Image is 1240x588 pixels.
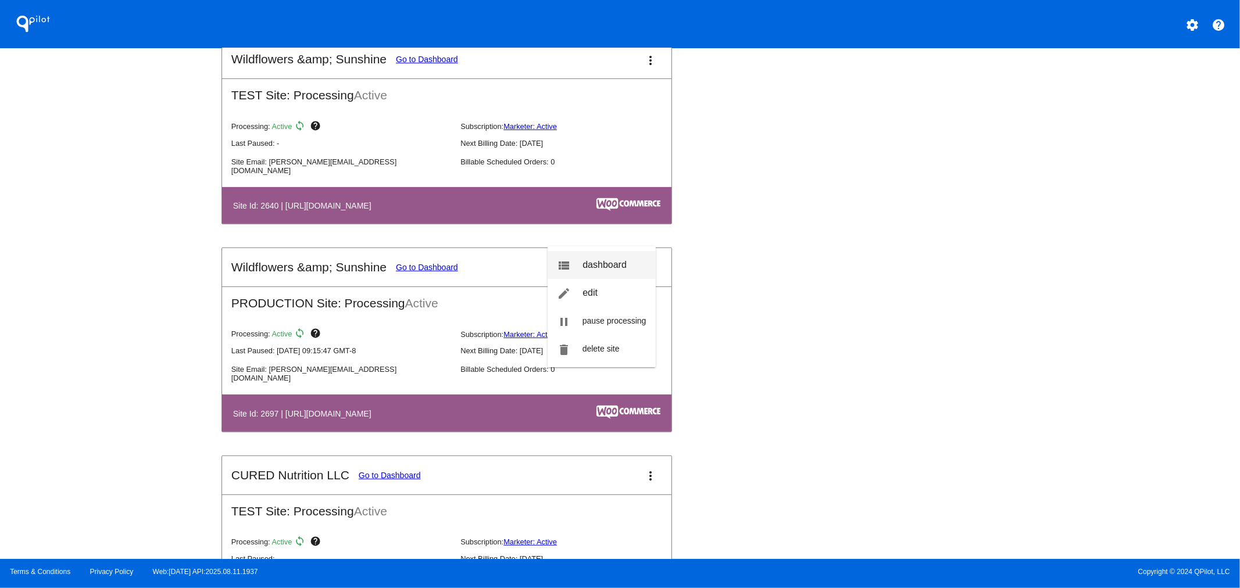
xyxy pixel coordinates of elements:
[557,259,571,273] mat-icon: view_list
[583,260,627,270] span: dashboard
[557,286,571,300] mat-icon: edit
[557,343,571,357] mat-icon: delete
[583,316,646,325] span: pause processing
[583,288,598,297] span: edit
[583,344,620,353] span: delete site
[557,315,571,329] mat-icon: pause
